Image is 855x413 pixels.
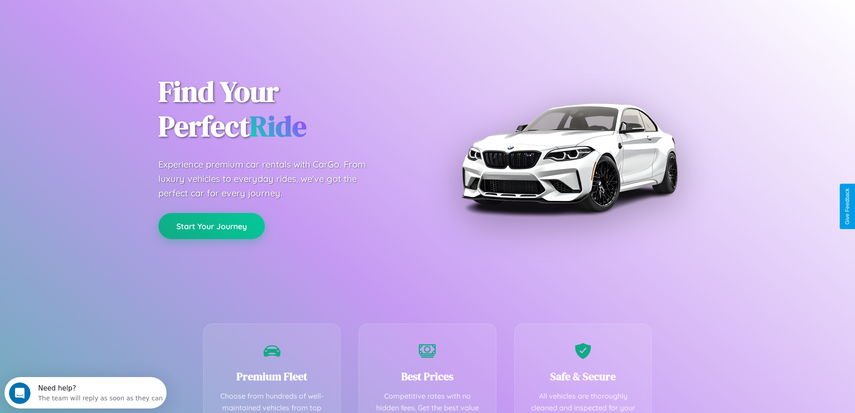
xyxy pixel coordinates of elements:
div: Open Intercom Messenger [4,4,167,28]
iframe: Intercom live chat [9,382,31,404]
div: Need help? [34,8,158,15]
h3: Premium Fleet [217,369,327,384]
iframe: Intercom live chat discovery launcher [4,377,167,409]
h1: Find Your Perfect [158,75,414,144]
span: Ride [250,107,307,146]
div: The team will reply as soon as they can [34,15,158,24]
button: Start Your Journey [158,213,265,239]
div: Give Feedback [844,188,851,225]
img: Premium BMW car rental vehicle [457,45,681,270]
h3: Safe & Secure [528,369,638,384]
h3: Best Prices [373,369,482,384]
p: Experience premium car rentals with CarGo. From luxury vehicles to everyday rides, we've got the ... [158,157,383,200]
